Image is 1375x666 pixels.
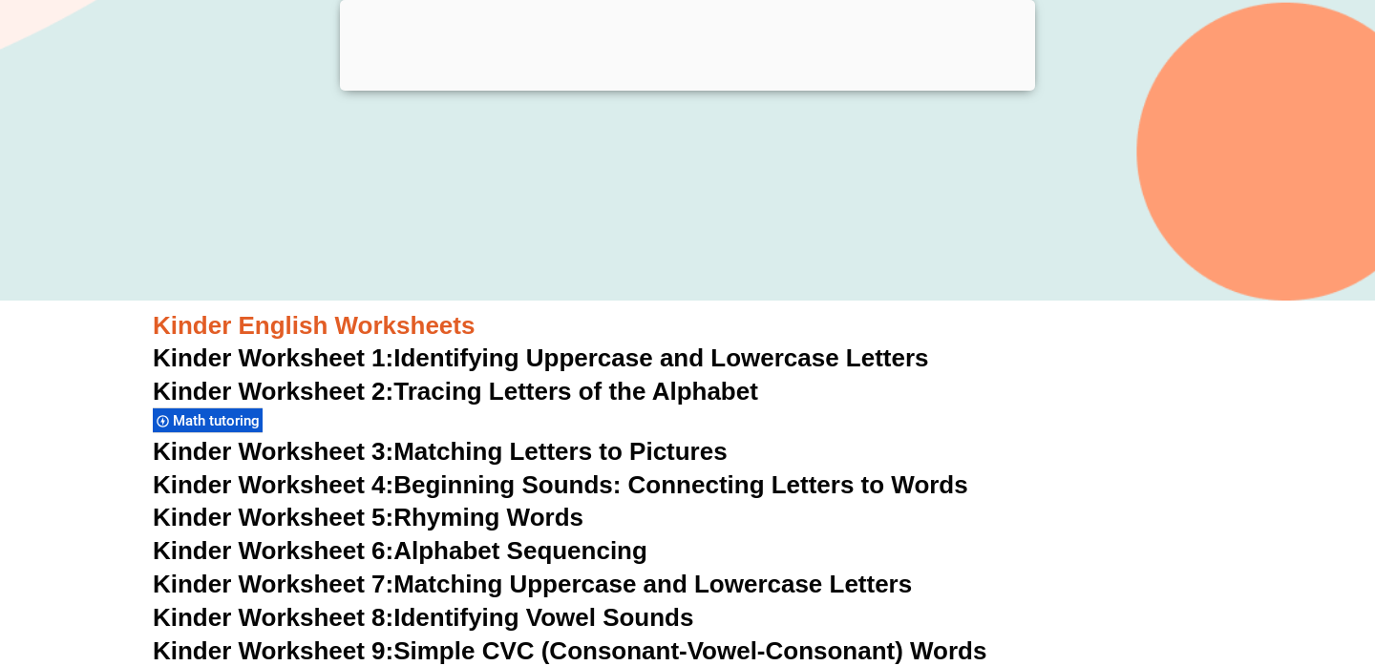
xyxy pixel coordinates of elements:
span: Kinder Worksheet 9: [153,636,393,665]
a: Kinder Worksheet 3:Matching Letters to Pictures [153,437,728,466]
span: Kinder Worksheet 3: [153,437,393,466]
a: Kinder Worksheet 9:Simple CVC (Consonant-Vowel-Consonant) Words [153,636,986,665]
a: Kinder Worksheet 6:Alphabet Sequencing [153,536,647,565]
iframe: Chat Widget [1047,450,1375,666]
span: Math tutoring [173,412,265,429]
a: Kinder Worksheet 8:Identifying Vowel Sounds [153,603,693,632]
a: Kinder Worksheet 7:Matching Uppercase and Lowercase Letters [153,570,912,598]
a: Kinder Worksheet 2:Tracing Letters of the Alphabet [153,377,758,406]
a: Kinder Worksheet 1:Identifying Uppercase and Lowercase Letters [153,343,929,372]
span: Kinder Worksheet 5: [153,503,393,531]
span: Kinder Worksheet 7: [153,570,393,598]
a: Kinder Worksheet 4:Beginning Sounds: Connecting Letters to Words [153,470,968,499]
div: Math tutoring [153,407,263,433]
span: Kinder Worksheet 6: [153,536,393,565]
span: Kinder Worksheet 8: [153,603,393,632]
a: Kinder Worksheet 5:Rhyming Words [153,503,583,531]
span: Kinder Worksheet 4: [153,470,393,499]
h3: Kinder English Worksheets [153,310,1222,343]
span: Kinder Worksheet 1: [153,343,393,372]
span: Kinder Worksheet 2: [153,377,393,406]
